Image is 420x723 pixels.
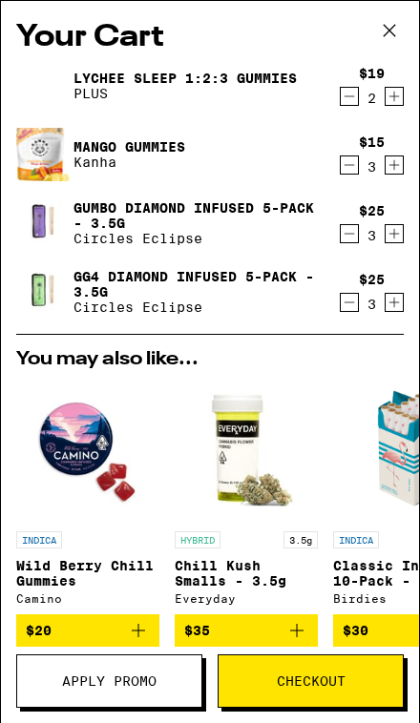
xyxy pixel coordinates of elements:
button: Decrement [340,87,359,106]
p: HYBRID [175,531,220,548]
img: Mango Gummies [16,126,70,183]
span: Checkout [277,674,346,688]
h2: Your Cart [16,16,404,59]
div: 2 [359,91,385,106]
p: 3.5g [283,531,318,548]
img: Everyday - Chill Kush Smalls - 3.5g [175,379,318,522]
a: Open page for Wild Berry Chill Gummies from Camino [16,379,159,614]
p: INDICA [333,531,379,548]
a: Lychee SLEEP 1:2:3 Gummies [73,71,297,86]
span: $20 [26,623,52,638]
button: Checkout [218,654,404,708]
div: $15 [359,134,385,150]
button: Add to bag [16,614,159,647]
div: 3 [359,297,385,312]
a: Gumbo Diamond Infused 5-Pack - 3.5g [73,200,317,231]
button: Decrement [340,224,359,243]
div: Camino [16,592,159,605]
button: Apply Promo [16,654,202,708]
h2: You may also like... [16,350,404,369]
img: GG4 Diamond Infused 5-Pack - 3.5g [16,265,70,319]
div: 3 [359,159,385,175]
button: Increment [385,293,404,312]
a: Mango Gummies [73,139,185,155]
button: Add to bag [175,614,318,647]
p: INDICA [16,531,62,548]
span: $30 [343,623,368,638]
button: Increment [385,155,404,175]
p: Chill Kush Smalls - 3.5g [175,558,318,589]
button: Increment [385,224,404,243]
img: Gumbo Diamond Infused 5-Pack - 3.5g [16,196,70,250]
button: Decrement [340,293,359,312]
div: Everyday [175,592,318,605]
p: Circles Eclipse [73,300,317,315]
a: GG4 Diamond Infused 5-Pack - 3.5g [73,269,317,300]
div: $19 [359,66,385,81]
div: $25 [359,203,385,218]
span: Hi. Need any help? [13,14,157,32]
div: $25 [359,272,385,287]
p: PLUS [73,86,297,101]
img: Camino - Wild Berry Chill Gummies [16,379,159,522]
span: Apply Promo [62,674,157,688]
p: Circles Eclipse [73,231,317,246]
button: Increment [385,87,404,106]
div: 3 [359,228,385,243]
span: $35 [184,623,210,638]
img: Lychee SLEEP 1:2:3 Gummies [16,59,70,113]
p: Kanha [73,155,185,170]
p: Wild Berry Chill Gummies [16,558,159,589]
a: Open page for Chill Kush Smalls - 3.5g from Everyday [175,379,318,614]
button: Decrement [340,155,359,175]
